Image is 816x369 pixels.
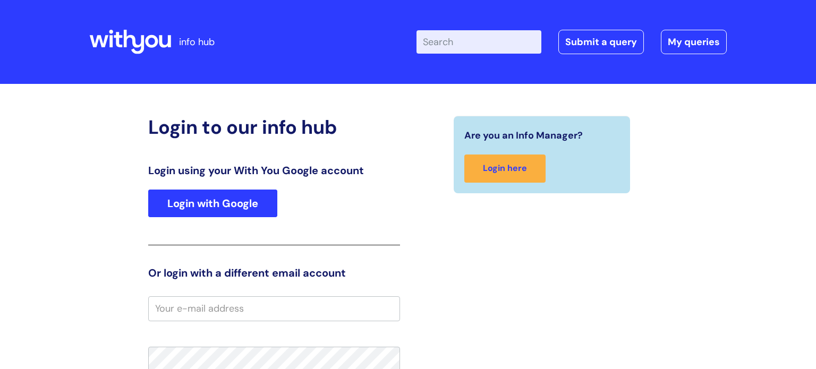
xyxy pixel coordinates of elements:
input: Search [416,30,541,54]
h3: Login using your With You Google account [148,164,400,177]
a: Submit a query [558,30,644,54]
a: My queries [661,30,727,54]
p: info hub [179,33,215,50]
h2: Login to our info hub [148,116,400,139]
h3: Or login with a different email account [148,267,400,279]
a: Login here [464,155,546,183]
a: Login with Google [148,190,277,217]
input: Your e-mail address [148,296,400,321]
span: Are you an Info Manager? [464,127,583,144]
